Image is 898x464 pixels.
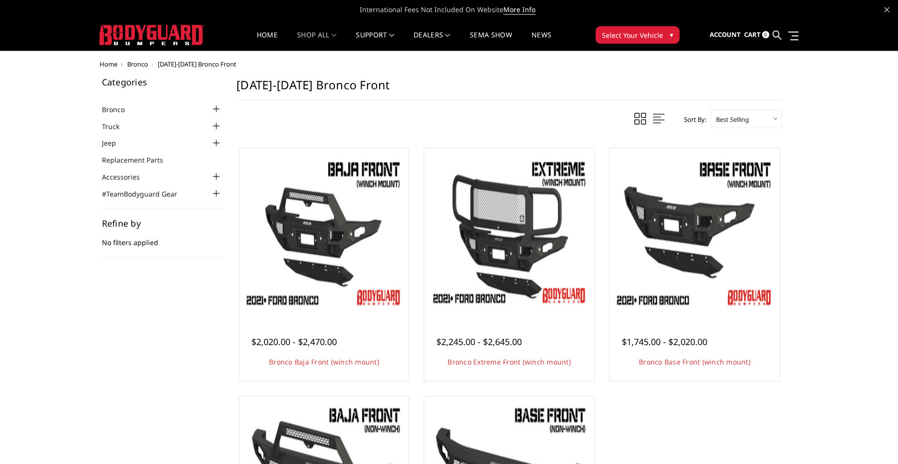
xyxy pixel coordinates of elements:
a: Support [356,32,394,50]
a: More Info [503,5,535,15]
h1: [DATE]-[DATE] Bronco Front [236,78,782,100]
span: Account [710,30,741,39]
a: Bronco [102,104,137,115]
a: Bronco Extreme Front (winch mount) Bronco Extreme Front (winch mount) [427,150,592,315]
a: Replacement Parts [102,155,175,165]
h5: Refine by [102,219,222,228]
a: Accessories [102,172,152,182]
span: $2,020.00 - $2,470.00 [251,336,337,348]
a: shop all [297,32,336,50]
span: Cart [744,30,761,39]
a: News [532,32,551,50]
span: Select Your Vehicle [602,30,663,40]
h5: Categories [102,78,222,86]
a: SEMA Show [470,32,512,50]
a: Bronco Baja Front (winch mount) [269,357,379,366]
a: Freedom Series - Bronco Base Front Bumper Bronco Base Front (winch mount) [612,150,777,315]
span: ▾ [670,30,673,40]
a: Home [100,60,117,68]
a: Home [257,32,278,50]
a: Jeep [102,138,128,148]
a: Truck [102,121,132,132]
img: BODYGUARD BUMPERS [100,25,204,45]
button: Select Your Vehicle [596,26,680,44]
a: Cart 0 [744,22,769,48]
a: Bronco Extreme Front (winch mount) [448,357,571,366]
a: Bodyguard Ford Bronco Bronco Baja Front (winch mount) [242,150,407,315]
a: Dealers [414,32,450,50]
span: $2,245.00 - $2,645.00 [436,336,522,348]
a: Bronco Base Front (winch mount) [639,357,750,366]
span: 0 [762,31,769,38]
label: Sort By: [679,112,706,127]
span: [DATE]-[DATE] Bronco Front [158,60,236,68]
a: Account [710,22,741,48]
span: $1,745.00 - $2,020.00 [622,336,707,348]
a: Bronco [127,60,148,68]
div: No filters applied [102,219,222,258]
a: #TeamBodyguard Gear [102,189,189,199]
